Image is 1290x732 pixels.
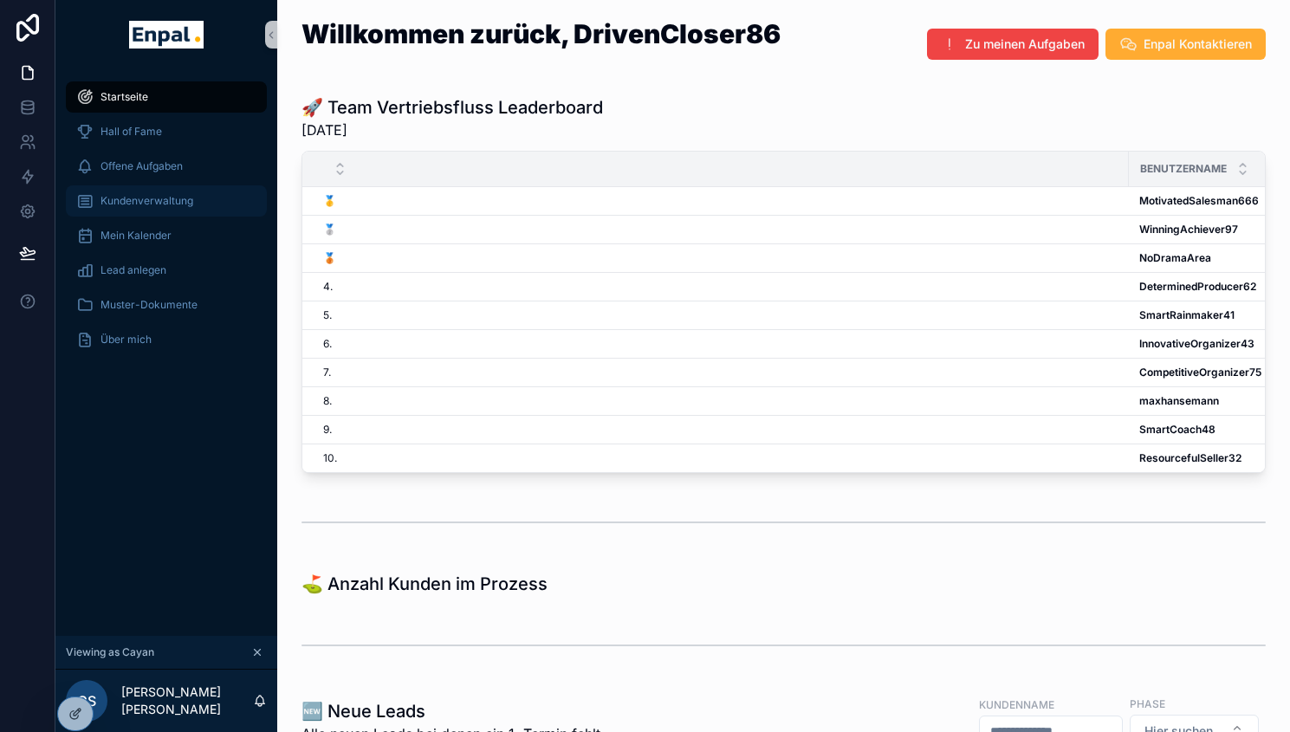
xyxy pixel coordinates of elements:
span: 10. [323,451,337,465]
strong: ResourcefulSeller32 [1139,451,1241,464]
span: Viewing as Cayan [66,645,154,659]
span: 4. [323,280,333,294]
span: Enpal Kontaktieren [1144,36,1252,53]
span: Startseite [100,90,148,104]
a: Kundenverwaltung [66,185,267,217]
a: Hall of Fame [66,116,267,147]
strong: InnovativeOrganizer43 [1139,337,1254,350]
a: Mein Kalender [66,220,267,251]
span: 6. [323,337,332,351]
h1: 🆕 Neue Leads [301,699,600,723]
span: Über mich [100,333,152,347]
label: Kundenname [979,696,1054,712]
strong: SmartCoach48 [1139,423,1215,436]
span: Hall of Fame [100,125,162,139]
span: Offene Aufgaben [100,159,183,173]
strong: MotivatedSalesman666 [1139,194,1259,207]
span: 🥉 [323,251,336,265]
span: Lead anlegen [100,263,166,277]
span: 5. [323,308,332,322]
span: 9. [323,423,332,437]
a: Über mich [66,324,267,355]
button: Enpal Kontaktieren [1105,29,1266,60]
span: CS [77,690,96,711]
strong: DeterminedProducer62 [1139,280,1256,293]
p: [PERSON_NAME] [PERSON_NAME] [121,683,253,718]
span: Benutzername [1140,162,1227,176]
span: Zu meinen Aufgaben [965,36,1085,53]
span: 🥈 [323,223,336,236]
span: Mein Kalender [100,229,172,243]
strong: NoDramaArea [1139,251,1211,264]
a: Offene Aufgaben [66,151,267,182]
h1: ⛳ Anzahl Kunden im Prozess [301,572,548,596]
span: [DATE] [301,120,603,140]
img: App logo [129,21,203,49]
h1: Willkommen zurück, DrivenCloser86 [301,21,781,47]
a: Muster-Dokumente [66,289,267,321]
div: scrollable content [55,69,277,378]
a: Lead anlegen [66,255,267,286]
span: 🥇 [323,194,336,208]
span: 7. [323,366,331,379]
a: Startseite [66,81,267,113]
label: Phase [1130,696,1165,711]
span: Kundenverwaltung [100,194,193,208]
span: 8. [323,394,332,408]
strong: SmartRainmaker41 [1139,308,1235,321]
button: Zu meinen Aufgaben [927,29,1099,60]
strong: WinningAchiever97 [1139,223,1238,236]
span: Muster-Dokumente [100,298,198,312]
h1: 🚀 Team Vertriebsfluss Leaderboard [301,95,603,120]
strong: maxhansemann [1139,394,1219,407]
